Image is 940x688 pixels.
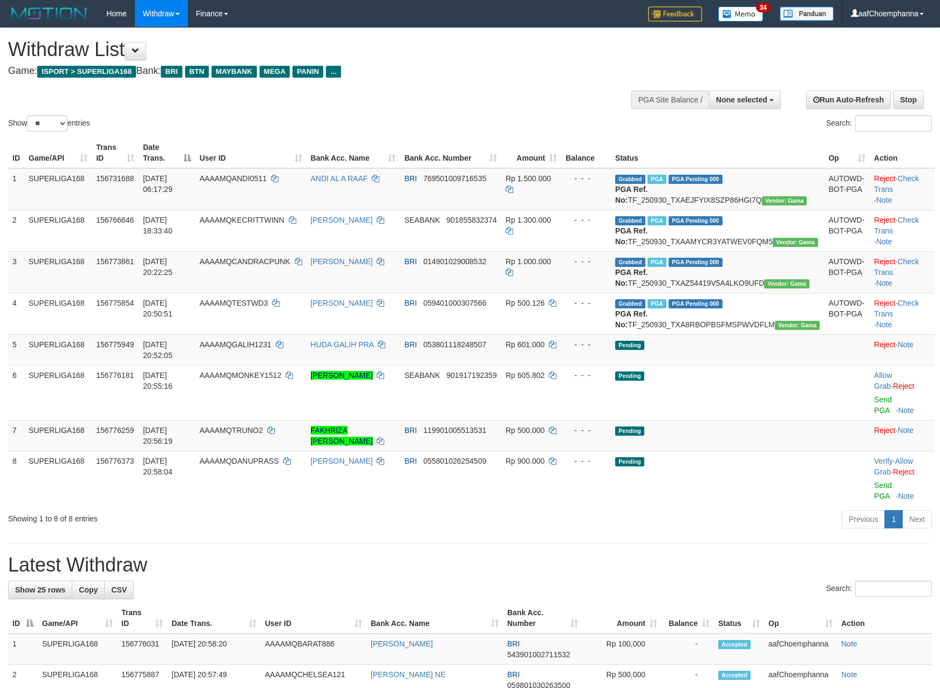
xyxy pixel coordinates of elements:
span: Marked by aafromsomean [648,175,666,184]
a: Next [902,510,932,528]
a: ANDI AL A RAAF [311,174,368,183]
span: Marked by aafheankoy [648,216,666,225]
span: 156773861 [96,257,134,266]
img: panduan.png [780,6,834,21]
span: 156775854 [96,299,134,307]
span: [DATE] 20:22:25 [143,257,173,277]
span: AAAAMQGALIH1231 [200,340,271,349]
th: ID: activate to sort column descending [8,603,38,634]
div: - - - [566,173,607,184]
span: Marked by aafmaleo [648,299,666,308]
td: aafChoemphanna [764,634,837,665]
td: SUPERLIGA168 [24,293,92,334]
span: · [874,371,893,390]
a: Verify [874,457,893,465]
label: Search: [826,115,932,132]
a: [PERSON_NAME] NE [371,670,445,679]
span: BRI [507,670,520,679]
td: · · [870,210,935,251]
input: Search: [855,581,932,597]
th: Op: activate to sort column ascending [764,603,837,634]
a: Note [841,639,857,648]
span: Copy 901855832374 to clipboard [446,216,496,224]
td: [DATE] 20:58:20 [167,634,261,665]
a: Previous [842,510,885,528]
span: ... [326,66,340,78]
span: Pending [615,457,644,466]
th: Trans ID: activate to sort column ascending [117,603,167,634]
span: [DATE] 20:55:16 [143,371,173,390]
b: PGA Ref. No: [615,226,648,246]
a: Reject [874,174,896,183]
span: 34 [756,3,771,12]
a: Send PGA [874,481,892,500]
span: Copy 769501009716535 to clipboard [423,174,486,183]
div: - - - [566,215,607,225]
span: Rp 1.500.000 [506,174,551,183]
span: 156766646 [96,216,134,224]
span: BTN [185,66,209,78]
th: Trans ID: activate to sort column ascending [92,137,139,168]
span: Rp 1.000.000 [506,257,551,266]
td: TF_250930_TXA8RBOPBSFMSPWVDFLM [611,293,824,334]
span: Copy 059401000307566 to clipboard [423,299,486,307]
span: 156776181 [96,371,134,380]
td: · [870,334,935,365]
td: SUPERLIGA168 [24,334,92,365]
a: Allow Grab [874,457,913,476]
a: Run Auto-Refresh [806,91,891,109]
td: AUTOWD-BOT-PGA [824,168,869,210]
select: Showentries [27,115,67,132]
td: SUPERLIGA168 [38,634,117,665]
a: Reject [874,299,896,307]
h4: Game: Bank: [8,66,616,77]
span: PGA Pending [669,258,723,267]
span: Copy 119901005513531 to clipboard [423,426,486,435]
span: Grabbed [615,299,645,308]
th: Op: activate to sort column ascending [824,137,869,168]
td: AUTOWD-BOT-PGA [824,293,869,334]
span: Rp 900.000 [506,457,544,465]
td: · [870,365,935,420]
th: Amount: activate to sort column ascending [501,137,561,168]
span: 156775949 [96,340,134,349]
span: Vendor URL: https://trx31.1velocity.biz [764,279,809,288]
a: [PERSON_NAME] [311,457,373,465]
span: BRI [404,340,417,349]
span: Pending [615,341,644,350]
td: 2 [8,210,24,251]
span: AAAAMQTRUNO2 [200,426,263,435]
span: AAAAMQMONKEY1512 [200,371,282,380]
td: SUPERLIGA168 [24,451,92,506]
span: BRI [161,66,182,78]
span: MEGA [260,66,290,78]
td: 7 [8,420,24,451]
td: 3 [8,251,24,293]
th: Bank Acc. Number: activate to sort column ascending [400,137,501,168]
td: - [662,634,714,665]
a: Note [876,237,893,246]
span: [DATE] 20:56:19 [143,426,173,445]
th: Game/API: activate to sort column ascending [24,137,92,168]
button: None selected [709,91,781,109]
span: PGA Pending [669,216,723,225]
span: 156776373 [96,457,134,465]
span: AAAAMQKECRITTWINN [200,216,284,224]
div: - - - [566,298,607,308]
td: 4 [8,293,24,334]
a: Note [876,320,893,329]
a: Note [898,406,914,415]
a: Reject [874,216,896,224]
td: · · [870,251,935,293]
a: Note [876,196,893,204]
th: Bank Acc. Name: activate to sort column ascending [366,603,503,634]
span: Copy [79,586,98,594]
th: Amount: activate to sort column ascending [582,603,662,634]
td: 1 [8,168,24,210]
td: 8 [8,451,24,506]
a: Note [876,279,893,287]
a: Check Trans [874,257,919,277]
span: Rp 500.126 [506,299,544,307]
td: · · [870,293,935,334]
span: PGA Pending [669,175,723,184]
